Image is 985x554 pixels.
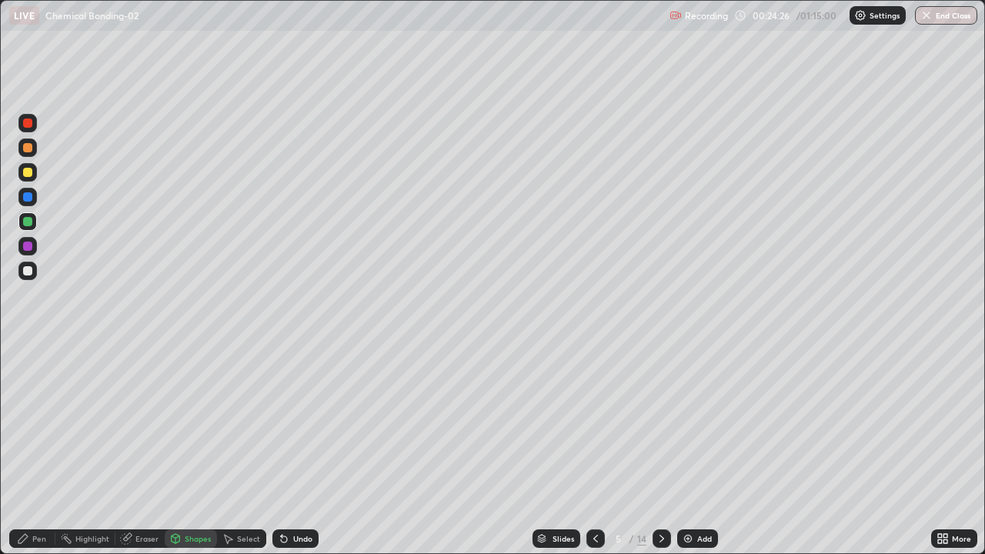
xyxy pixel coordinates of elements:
img: class-settings-icons [854,9,866,22]
img: add-slide-button [682,532,694,545]
p: Recording [685,10,728,22]
div: More [952,535,971,542]
div: Undo [293,535,312,542]
img: end-class-cross [920,9,933,22]
div: Eraser [135,535,159,542]
div: 14 [637,532,646,546]
div: Shapes [185,535,211,542]
p: Chemical Bonding-02 [45,9,139,22]
div: 5 [611,534,626,543]
p: LIVE [14,9,35,22]
div: Select [237,535,260,542]
div: Add [697,535,712,542]
div: Slides [553,535,574,542]
div: Highlight [75,535,109,542]
p: Settings [870,12,900,19]
img: recording.375f2c34.svg [669,9,682,22]
div: / [629,534,634,543]
button: End Class [915,6,977,25]
div: Pen [32,535,46,542]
